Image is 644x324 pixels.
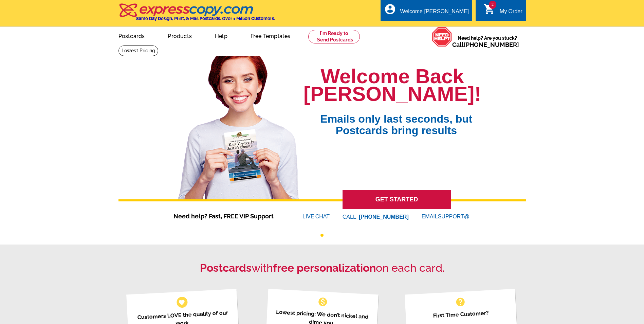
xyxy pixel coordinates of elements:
a: Products [157,28,203,43]
font: SUPPORT@ [438,213,471,221]
a: LIVECHAT [302,214,330,219]
img: welcome-back-logged-in.png [173,51,303,199]
div: Welcome [PERSON_NAME] [400,8,469,18]
button: 1 of 1 [320,234,324,237]
a: Same Day Design, Print, & Mail Postcards. Over 1 Million Customers. [118,8,275,21]
span: monetization_on [317,296,328,307]
i: shopping_cart [483,3,496,15]
p: First Time Customer? [413,308,509,321]
span: 2 [489,1,496,9]
span: Call [452,41,519,48]
span: Need help? Fast, FREE VIP Support [173,212,282,221]
h4: Same Day Design, Print, & Mail Postcards. Over 1 Million Customers. [136,16,275,21]
i: account_circle [384,3,396,15]
a: [PHONE_NUMBER] [464,41,519,48]
font: LIVE [302,213,315,221]
a: GET STARTED [343,190,451,209]
span: Emails only last seconds, but Postcards bring results [311,103,481,136]
a: 2 shopping_cart My Order [483,7,522,16]
span: help [455,296,466,307]
strong: free personalization [273,262,376,274]
div: My Order [500,8,522,18]
span: Need help? Are you stuck? [452,35,522,48]
img: help [432,27,452,47]
strong: Postcards [200,262,252,274]
a: Free Templates [240,28,301,43]
a: Help [204,28,238,43]
h2: with on each card. [118,262,526,274]
h1: Welcome Back [PERSON_NAME]! [303,68,481,103]
a: Postcards [108,28,156,43]
span: favorite [178,299,185,306]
